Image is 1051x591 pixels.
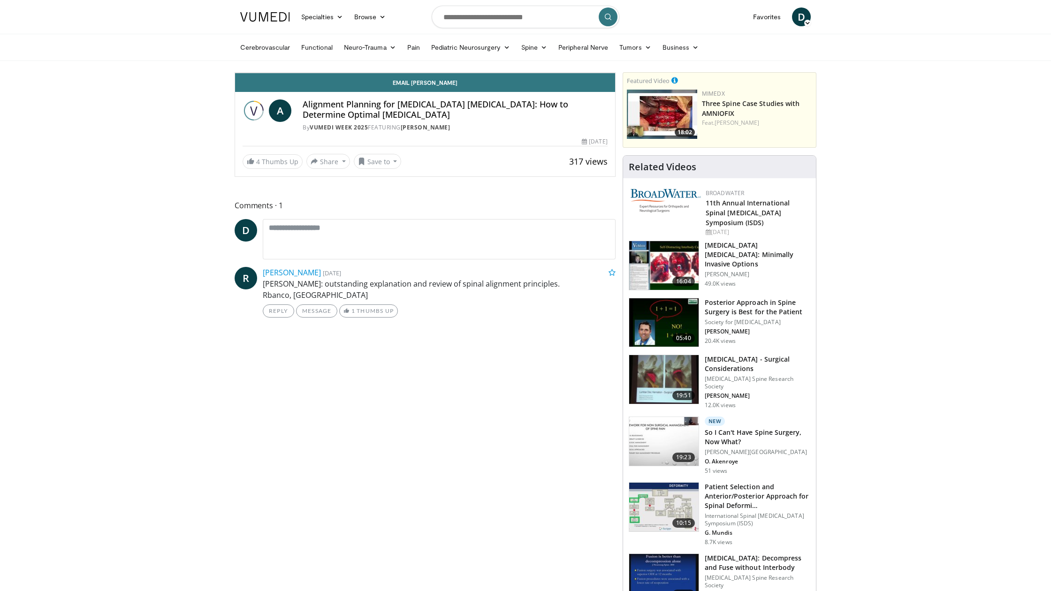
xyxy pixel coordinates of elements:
[614,38,657,57] a: Tumors
[705,529,810,537] p: G. Mundis
[235,219,257,242] a: D
[296,304,337,318] a: Message
[705,392,810,400] p: [PERSON_NAME]
[672,453,695,462] span: 19:23
[339,304,398,318] a: 1 Thumbs Up
[263,304,294,318] a: Reply
[235,267,257,289] a: R
[629,298,810,348] a: 05:40 Posterior Approach in Spine Surgery is Best for the Patient Society for [MEDICAL_DATA] [PER...
[715,119,759,127] a: [PERSON_NAME]
[705,574,810,589] p: [MEDICAL_DATA] Spine Research Society
[706,198,790,227] a: 11th Annual International Spinal [MEDICAL_DATA] Symposium (ISDS)
[629,483,699,531] img: beefc228-5859-4966-8bc6-4c9aecbbf021.150x105_q85_crop-smart_upscale.jpg
[747,8,786,26] a: Favorites
[627,76,670,85] small: Featured Video
[235,73,615,92] a: Email [PERSON_NAME]
[235,38,296,57] a: Cerebrovascular
[629,355,810,409] a: 19:51 [MEDICAL_DATA] - Surgical Considerations [MEDICAL_DATA] Spine Research Society [PERSON_NAME...
[705,337,736,345] p: 20.4K views
[705,553,810,572] h3: [MEDICAL_DATA]: Decompress and Fuse without Interbody
[629,241,699,290] img: 9f1438f7-b5aa-4a55-ab7b-c34f90e48e66.150x105_q85_crop-smart_upscale.jpg
[296,38,338,57] a: Functional
[240,12,290,22] img: VuMedi Logo
[432,6,619,28] input: Search topics, interventions
[629,355,699,404] img: df977cbb-5756-427a-b13c-efcd69dcbbf0.150x105_q85_crop-smart_upscale.jpg
[706,189,745,197] a: BroadWater
[401,123,450,131] a: [PERSON_NAME]
[705,402,736,409] p: 12.0K views
[627,90,697,139] img: 34c974b5-e942-4b60-b0f4-1f83c610957b.150x105_q85_crop-smart_upscale.jpg
[629,161,696,173] h4: Related Videos
[296,8,349,26] a: Specialties
[426,38,516,57] a: Pediatric Neurosurgery
[705,280,736,288] p: 49.0K views
[629,482,810,546] a: 10:15 Patient Selection and Anterior/Posterior Approach for Spinal Deformi… International Spinal ...
[705,271,810,278] p: [PERSON_NAME]
[672,333,695,343] span: 05:40
[705,428,810,447] h3: So I Can't Have Spine Surgery, Now What?
[582,137,607,146] div: [DATE]
[705,375,810,390] p: [MEDICAL_DATA] Spine Research Society
[553,38,614,57] a: Peripheral Nerve
[705,328,810,335] p: [PERSON_NAME]
[705,458,810,465] p: O. Akenroye
[323,269,341,277] small: [DATE]
[629,417,699,466] img: c4373fc0-6c06-41b5-9b74-66e3a29521fb.150x105_q85_crop-smart_upscale.jpg
[263,267,321,278] a: [PERSON_NAME]
[306,154,350,169] button: Share
[263,278,616,301] p: [PERSON_NAME]: outstanding explanation and review of spinal alignment principles. Rbanco, [GEOGRA...
[672,391,695,400] span: 19:51
[705,467,728,475] p: 51 views
[243,154,303,169] a: 4 Thumbs Up
[402,38,426,57] a: Pain
[629,417,810,475] a: 19:23 New So I Can't Have Spine Surgery, Now What? [PERSON_NAME][GEOGRAPHIC_DATA] O. Akenroye 51 ...
[672,518,695,528] span: 10:15
[303,123,608,132] div: By FEATURING
[269,99,291,122] a: A
[243,99,265,122] img: Vumedi Week 2025
[702,119,812,127] div: Feat.
[303,99,608,120] h4: Alignment Planning for [MEDICAL_DATA] [MEDICAL_DATA]: How to Determine Optimal [MEDICAL_DATA]
[569,156,608,167] span: 317 views
[705,298,810,317] h3: Posterior Approach in Spine Surgery is Best for the Patient
[627,90,697,139] a: 18:02
[629,241,810,290] a: 16:04 [MEDICAL_DATA] [MEDICAL_DATA]: Minimally Invasive Options [PERSON_NAME] 49.0K views
[629,298,699,347] img: 3b6f0384-b2b2-4baa-b997-2e524ebddc4b.150x105_q85_crop-smart_upscale.jpg
[706,228,808,236] div: [DATE]
[705,318,810,326] p: Society for [MEDICAL_DATA]
[657,38,705,57] a: Business
[705,512,810,527] p: International Spinal [MEDICAL_DATA] Symposium (ISDS)
[705,241,810,269] h3: [MEDICAL_DATA] [MEDICAL_DATA]: Minimally Invasive Options
[349,8,392,26] a: Browse
[705,417,725,426] p: New
[672,277,695,286] span: 16:04
[235,199,616,212] span: Comments 1
[702,90,725,98] a: MIMEDX
[792,8,811,26] a: D
[631,189,701,212] img: 2aa88175-4d87-4824-b987-90003223ad6d.png.150x105_q85_autocrop_double_scale_upscale_version-0.2.png
[675,128,695,136] span: 18:02
[351,307,355,314] span: 1
[705,448,810,456] p: [PERSON_NAME][GEOGRAPHIC_DATA]
[702,99,800,118] a: Three Spine Case Studies with AMNIOFIX
[338,38,402,57] a: Neuro-Trauma
[705,482,810,510] h3: Patient Selection and Anterior/Posterior Approach for Spinal Deformi…
[516,38,553,57] a: Spine
[256,157,260,166] span: 4
[705,538,732,546] p: 8.7K views
[310,123,368,131] a: Vumedi Week 2025
[705,355,810,373] h3: [MEDICAL_DATA] - Surgical Considerations
[354,154,402,169] button: Save to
